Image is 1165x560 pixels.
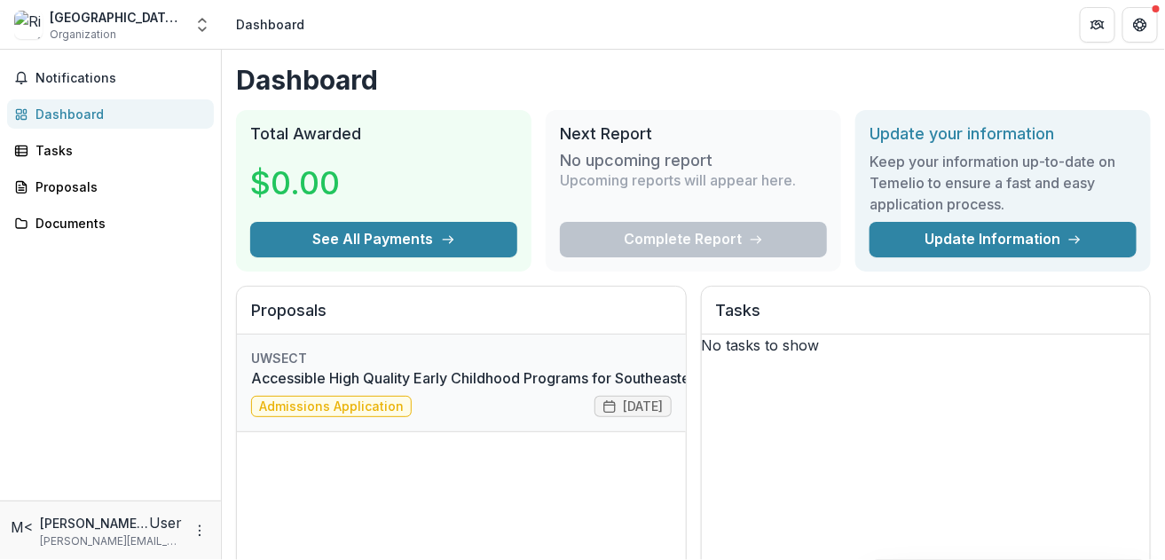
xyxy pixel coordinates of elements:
a: Dashboard [7,99,214,129]
p: Upcoming reports will appear here. [560,170,796,191]
div: Tasks [35,141,200,160]
nav: breadcrumb [229,12,311,37]
span: Organization [50,27,116,43]
img: Riverfront Children's Center, Inc. [14,11,43,39]
div: Proposals [35,177,200,196]
span: Notifications [35,71,207,86]
div: Dashboard [35,105,200,123]
h2: Total Awarded [250,124,517,144]
div: Dashboard [236,15,304,34]
p: [PERSON_NAME] <[PERSON_NAME][EMAIL_ADDRESS][PERSON_NAME][DOMAIN_NAME]> [40,514,149,532]
a: Documents [7,209,214,238]
p: No tasks to show [702,335,1151,356]
div: [GEOGRAPHIC_DATA], Inc. [50,8,183,27]
h3: $0.00 [250,159,340,207]
h2: Proposals [251,301,672,335]
button: See All Payments [250,222,517,257]
button: Get Help [1122,7,1158,43]
p: User [149,512,182,533]
a: Proposals [7,172,214,201]
h2: Next Report [560,124,827,144]
h2: Update your information [870,124,1137,144]
button: Partners [1080,7,1115,43]
div: Documents [35,214,200,233]
button: Notifications [7,64,214,92]
button: More [189,520,210,541]
button: Open entity switcher [190,7,215,43]
a: Tasks [7,136,214,165]
div: Michele Deane <michele.deane@riverfrontchildren.org> [11,517,33,538]
a: Update Information [870,222,1137,257]
p: [PERSON_NAME][EMAIL_ADDRESS][PERSON_NAME][DOMAIN_NAME] [40,533,182,549]
a: Accessible High Quality Early Childhood Programs for Southeastern [US_STATE] Families [251,367,847,389]
h3: Keep your information up-to-date on Temelio to ensure a fast and easy application process. [870,151,1137,215]
h1: Dashboard [236,64,1151,96]
h3: No upcoming report [560,151,712,170]
h2: Tasks [716,301,1137,335]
